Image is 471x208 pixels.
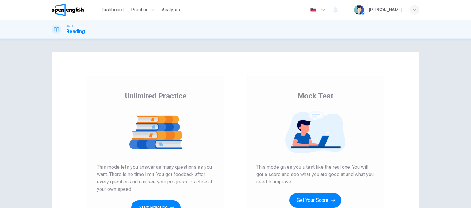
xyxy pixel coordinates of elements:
span: Analysis [162,6,180,13]
span: Practice [131,6,149,13]
div: [PERSON_NAME] [369,6,402,13]
span: This mode lets you answer as many questions as you want. There is no time limit. You get feedback... [97,164,215,193]
button: Get Your Score [289,193,341,208]
button: Analysis [159,4,182,15]
span: IELTS [66,24,73,28]
button: Dashboard [98,4,126,15]
h1: Reading [66,28,85,35]
img: en [309,8,317,12]
a: OpenEnglish logo [52,4,98,16]
span: Mock Test [297,91,333,101]
img: Profile picture [354,5,364,15]
button: Practice [128,4,157,15]
span: Unlimited Practice [125,91,186,101]
span: This mode gives you a test like the real one. You will get a score and see what you are good at a... [256,164,374,186]
span: Dashboard [100,6,124,13]
img: OpenEnglish logo [52,4,84,16]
